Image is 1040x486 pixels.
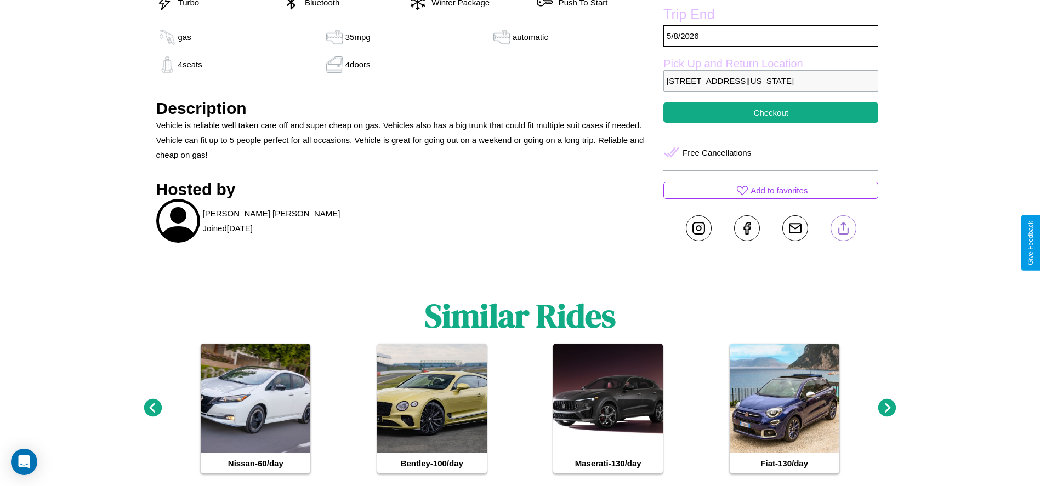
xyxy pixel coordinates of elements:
[491,29,513,45] img: gas
[178,30,191,44] p: gas
[156,118,658,162] p: Vehicle is reliable well taken care off and super cheap on gas. Vehicles also has a big trunk tha...
[323,56,345,73] img: gas
[345,57,371,72] p: 4 doors
[156,29,178,45] img: gas
[751,183,808,198] p: Add to favorites
[377,344,487,473] a: Bentley-100/day
[203,206,340,221] p: [PERSON_NAME] [PERSON_NAME]
[345,30,371,44] p: 35 mpg
[201,344,310,473] a: Nissan-60/day
[156,56,178,73] img: gas
[1027,221,1035,265] div: Give Feedback
[730,453,839,473] h4: Fiat - 130 /day
[377,453,487,473] h4: Bentley - 100 /day
[178,57,202,72] p: 4 seats
[663,7,878,25] label: Trip End
[11,449,37,475] div: Open Intercom Messenger
[663,25,878,47] p: 5 / 8 / 2026
[663,182,878,199] button: Add to favorites
[203,221,253,236] p: Joined [DATE]
[553,453,663,473] h4: Maserati - 130 /day
[683,145,751,160] p: Free Cancellations
[323,29,345,45] img: gas
[513,30,548,44] p: automatic
[663,70,878,92] p: [STREET_ADDRESS][US_STATE]
[425,293,616,338] h1: Similar Rides
[663,58,878,70] label: Pick Up and Return Location
[730,344,839,473] a: Fiat-130/day
[156,180,658,199] h3: Hosted by
[663,102,878,123] button: Checkout
[553,344,663,473] a: Maserati-130/day
[201,453,310,473] h4: Nissan - 60 /day
[156,99,658,118] h3: Description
